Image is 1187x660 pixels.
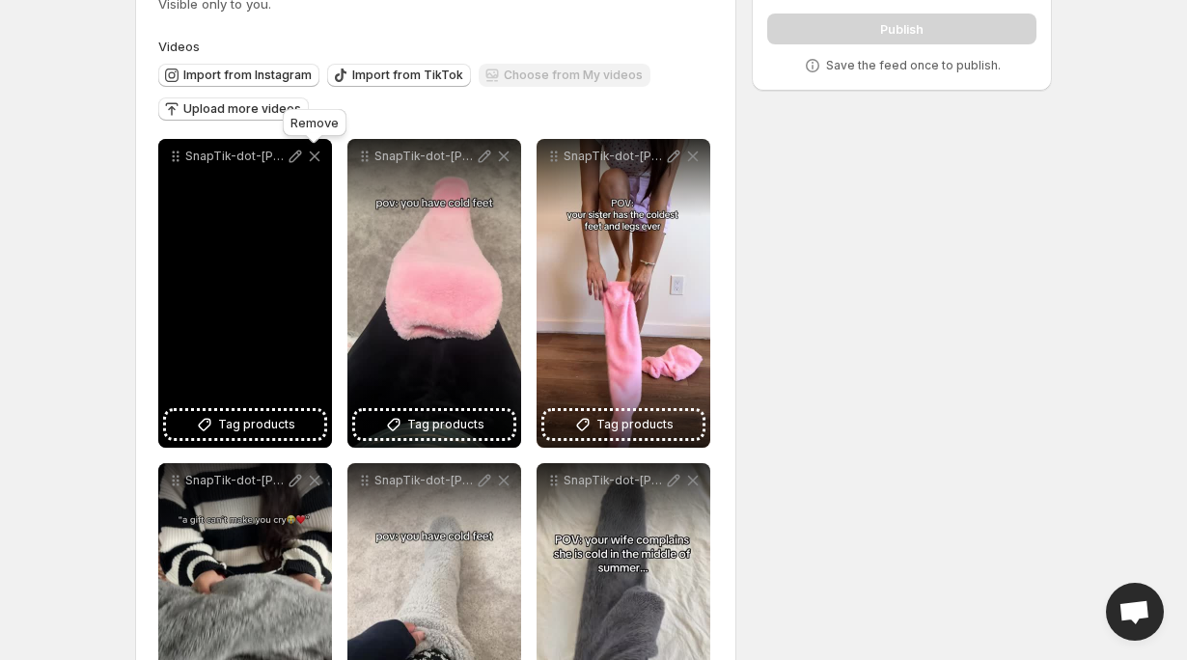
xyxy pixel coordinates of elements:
button: Tag products [544,411,703,438]
p: SnapTik-dot-[PERSON_NAME]-9f54ecfac0d44b011e20e2590f633322 [185,473,286,488]
div: Open chat [1106,583,1164,641]
p: SnapTik-dot-[PERSON_NAME]-7f86a9e3595c80898f7eff807efa276e [374,149,475,164]
span: Import from TikTok [352,68,463,83]
p: SnapTik-dot-[PERSON_NAME]-4bb885e88e54ba43f029075255e11503 [185,149,286,164]
span: Upload more videos [183,101,301,117]
p: SnapTik-dot-[PERSON_NAME]-ffbd580ba7a623321e7fd956162d1541 [564,473,664,488]
div: SnapTik-dot-[PERSON_NAME]-4bb885e88e54ba43f029075255e11503Tag products [158,139,332,448]
span: Import from Instagram [183,68,312,83]
p: SnapTik-dot-[PERSON_NAME]-222658da196fb3411f40149b3e972230 [374,473,475,488]
button: Tag products [355,411,513,438]
span: Tag products [596,415,674,434]
p: Save the feed once to publish. [826,58,1001,73]
span: Tag products [407,415,484,434]
div: SnapTik-dot-[PERSON_NAME]-8e490b54e717badeec48ab43942930f4Tag products [537,139,710,448]
div: SnapTik-dot-[PERSON_NAME]-7f86a9e3595c80898f7eff807efa276eTag products [347,139,521,448]
button: Upload more videos [158,97,309,121]
span: Tag products [218,415,295,434]
button: Tag products [166,411,324,438]
span: Videos [158,39,200,54]
p: SnapTik-dot-[PERSON_NAME]-8e490b54e717badeec48ab43942930f4 [564,149,664,164]
button: Import from Instagram [158,64,319,87]
button: Import from TikTok [327,64,471,87]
